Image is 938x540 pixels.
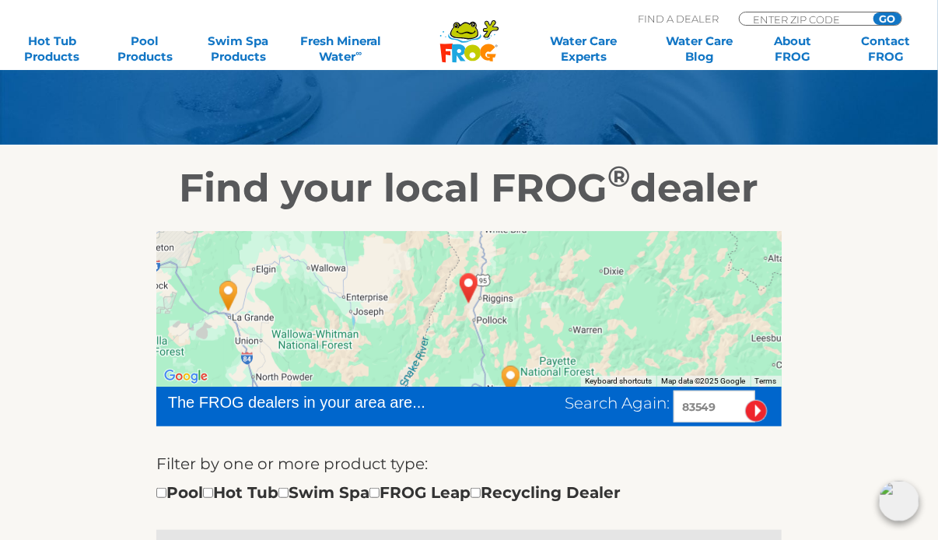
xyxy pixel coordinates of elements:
div: The FROG dealers in your area are... [168,391,475,414]
a: AboutFROG [757,33,829,65]
img: openIcon [879,481,919,521]
span: Map data ©2025 Google [661,377,746,385]
sup: ∞ [356,47,362,58]
label: Filter by one or more product type: [156,451,428,476]
div: Claudson's Sew & Soak - 82 miles away. [205,268,253,323]
a: Hot TubProducts [16,33,88,65]
sup: ® [607,159,630,194]
button: Keyboard shortcuts [585,376,652,387]
input: Zip Code Form [751,12,856,26]
a: Water CareBlog [663,33,736,65]
div: Leisure Pool & Spa - 35 miles away. [487,353,535,408]
span: Search Again: [565,394,670,412]
div: Pool Hot Tub Swim Spa FROG Leap Recycling Dealer [156,480,621,505]
div: RIGGINS, ID 83549 [445,261,493,315]
a: Water CareExperts [525,33,643,65]
img: Google [160,366,212,387]
input: Submit [745,400,768,423]
a: Terms (opens in new tab) [755,377,777,385]
a: Swim SpaProducts [202,33,275,65]
a: Fresh MineralWater∞ [296,33,387,65]
input: GO [873,12,901,25]
a: Open this area in Google Maps (opens a new window) [160,366,212,387]
p: Find A Dealer [638,12,719,26]
a: PoolProducts [109,33,181,65]
a: ContactFROG [850,33,922,65]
